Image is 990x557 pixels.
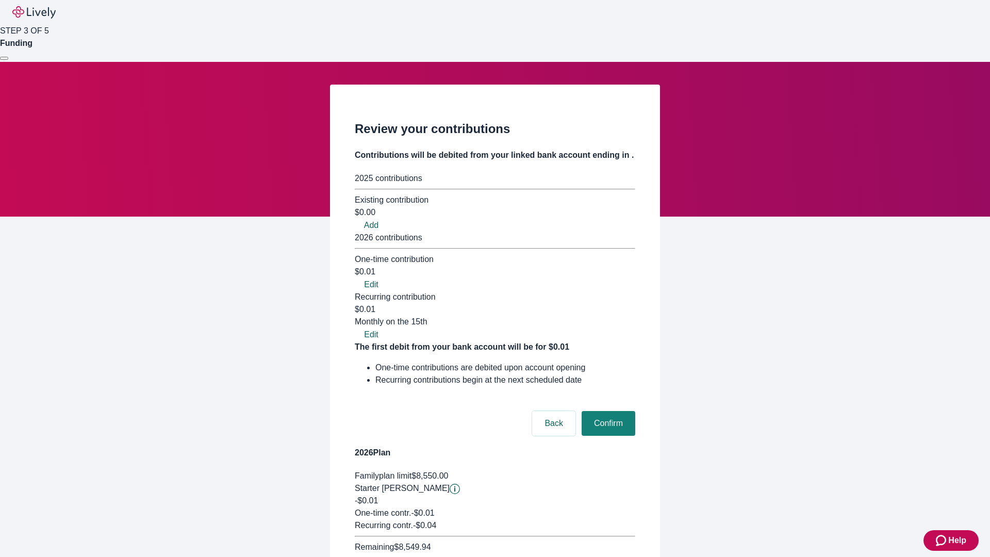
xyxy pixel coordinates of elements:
[355,206,635,219] div: $0.00
[12,6,56,19] img: Lively
[413,521,436,530] span: - $0.04
[355,253,635,266] div: One-time contribution
[355,266,635,278] div: $0.01
[450,484,460,494] button: Lively will contribute $0.01 to establish your account
[355,521,413,530] span: Recurring contr.
[355,232,635,244] div: 2026 contributions
[355,219,388,232] button: Add
[355,509,411,517] span: One-time contr.
[450,484,460,494] svg: Starter penny details
[532,411,575,436] button: Back
[375,374,635,386] li: Recurring contributions begin at the next scheduled date
[355,120,635,138] h2: Review your contributions
[948,534,966,547] span: Help
[355,194,635,206] div: Existing contribution
[355,303,635,328] div: $0.01
[355,471,411,480] span: Family plan limit
[394,543,431,551] span: $8,549.94
[582,411,635,436] button: Confirm
[355,342,569,351] strong: The first debit from your bank account will be for $0.01
[355,484,450,493] span: Starter [PERSON_NAME]
[355,543,394,551] span: Remaining
[936,534,948,547] svg: Zendesk support icon
[355,447,635,459] h4: 2026 Plan
[355,329,388,341] button: Edit
[923,530,979,551] button: Zendesk support iconHelp
[355,291,635,303] div: Recurring contribution
[355,316,635,328] div: Monthly on the 15th
[355,496,378,505] span: -$0.01
[355,278,388,291] button: Edit
[355,149,635,161] h4: Contributions will be debited from your linked bank account ending in .
[355,172,635,185] div: 2025 contributions
[411,471,448,480] span: $8,550.00
[411,509,434,517] span: - $0.01
[375,362,635,374] li: One-time contributions are debited upon account opening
